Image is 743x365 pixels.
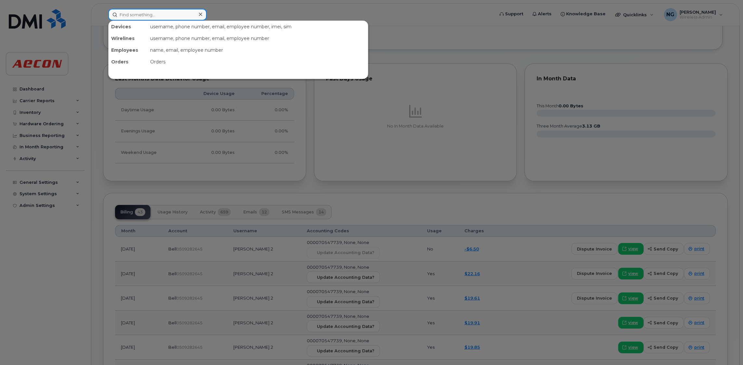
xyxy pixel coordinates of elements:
div: Orders [109,56,148,68]
div: username, phone number, email, employee number [148,33,368,44]
div: username, phone number, email, employee number, imei, sim [148,21,368,33]
div: Devices [109,21,148,33]
div: Wirelines [109,33,148,44]
div: name, email, employee number [148,44,368,56]
div: Employees [109,44,148,56]
input: Find something... [108,9,207,20]
div: Orders [148,56,368,68]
